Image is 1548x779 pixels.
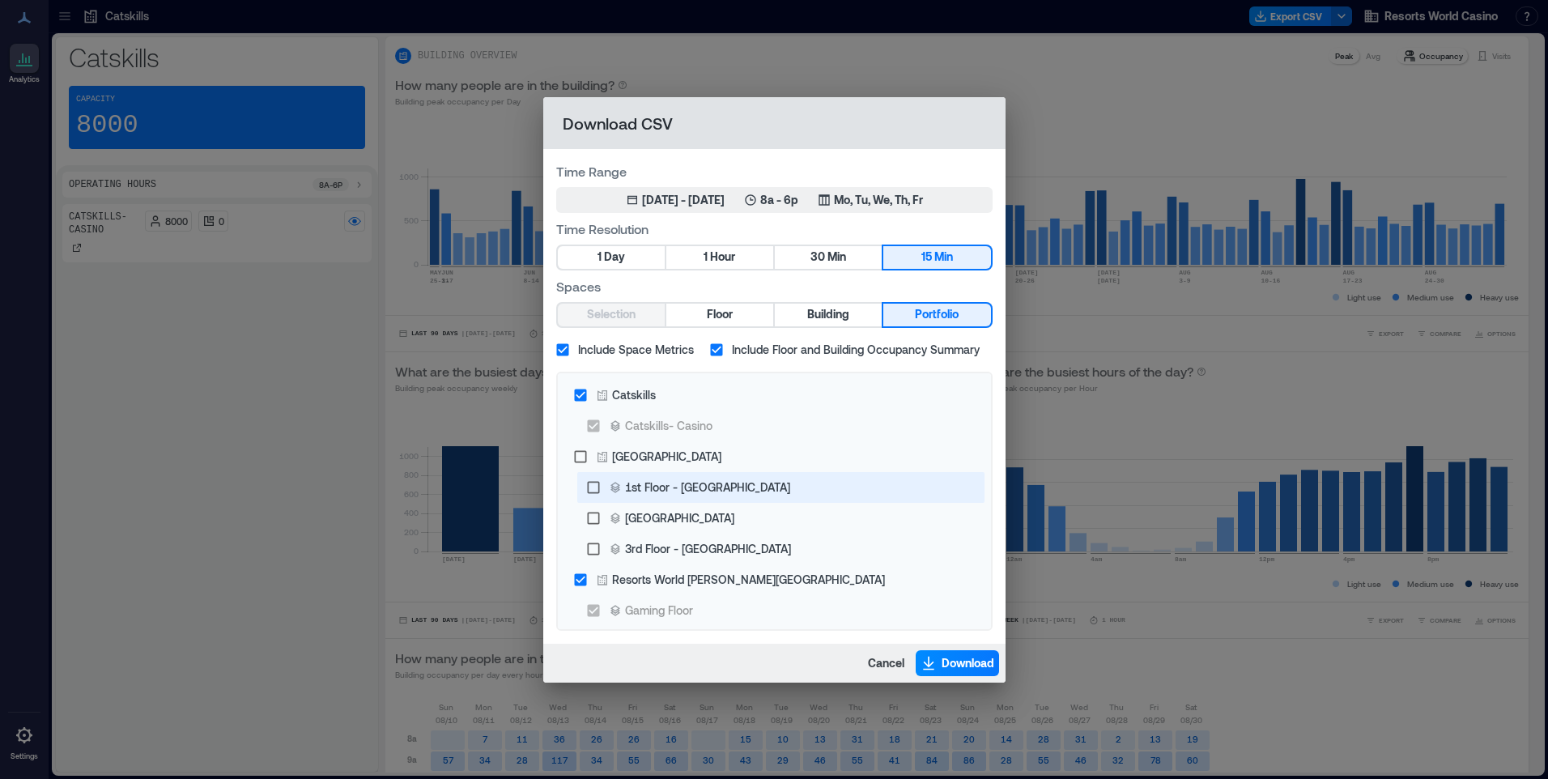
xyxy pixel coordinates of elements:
span: Portfolio [915,304,959,325]
span: Min [827,247,846,267]
span: Include Space Metrics [578,341,694,358]
button: Floor [666,304,773,326]
button: Portfolio [883,304,990,326]
button: 30 Min [775,246,882,269]
button: 1 Day [558,246,665,269]
span: Download [942,655,994,671]
span: 1 [598,247,602,267]
button: Building [775,304,882,326]
div: Resorts World [PERSON_NAME][GEOGRAPHIC_DATA] [612,571,885,588]
label: Spaces [556,277,993,296]
span: Include Floor and Building Occupancy Summary [732,341,980,358]
button: 1 Hour [666,246,773,269]
label: Time Resolution [556,219,993,238]
span: 15 [921,247,932,267]
span: Hour [710,247,735,267]
button: Download [916,650,999,676]
p: 8a - 6p [760,192,798,208]
p: Mo, Tu, We, Th, Fr [834,192,923,208]
span: Min [934,247,953,267]
div: Catskills [612,386,656,403]
button: Cancel [863,650,909,676]
span: Cancel [868,655,904,671]
button: [DATE] - [DATE]8a - 6pMo, Tu, We, Th, Fr [556,187,993,213]
span: Floor [707,304,733,325]
div: 1st Floor - [GEOGRAPHIC_DATA] [625,479,790,496]
div: [DATE] - [DATE] [642,192,725,208]
span: 1 [704,247,708,267]
span: Day [604,247,625,267]
label: Time Range [556,162,993,181]
h2: Download CSV [543,97,1006,149]
button: 15 Min [883,246,990,269]
div: Catskills- Casino [625,417,712,434]
div: 3rd Floor - [GEOGRAPHIC_DATA] [625,540,791,557]
div: [GEOGRAPHIC_DATA] [625,509,734,526]
div: Gaming Floor [625,602,693,619]
div: [GEOGRAPHIC_DATA] [612,448,721,465]
span: Building [807,304,849,325]
span: 30 [810,247,825,267]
